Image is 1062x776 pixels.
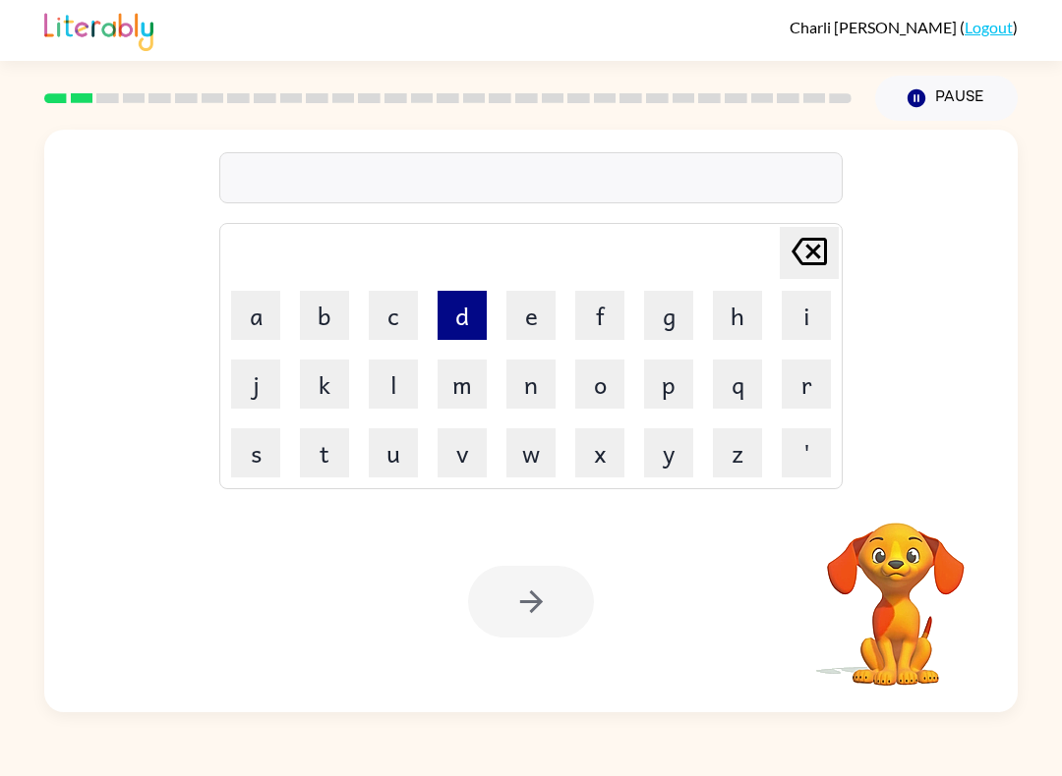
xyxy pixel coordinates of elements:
[575,428,624,477] button: x
[231,291,280,340] button: a
[506,291,556,340] button: e
[369,428,418,477] button: u
[575,291,624,340] button: f
[369,291,418,340] button: c
[300,428,349,477] button: t
[438,360,487,409] button: m
[797,492,994,689] video: Your browser must support playing .mp4 files to use Literably. Please try using another browser.
[713,360,762,409] button: q
[300,360,349,409] button: k
[713,291,762,340] button: h
[965,18,1013,36] a: Logout
[438,428,487,477] button: v
[44,8,153,51] img: Literably
[231,428,280,477] button: s
[506,428,556,477] button: w
[231,360,280,409] button: j
[506,360,556,409] button: n
[644,428,693,477] button: y
[782,291,831,340] button: i
[575,360,624,409] button: o
[875,76,1018,121] button: Pause
[300,291,349,340] button: b
[713,428,762,477] button: z
[369,360,418,409] button: l
[790,18,1018,36] div: ( )
[782,428,831,477] button: '
[644,291,693,340] button: g
[644,360,693,409] button: p
[438,291,487,340] button: d
[790,18,960,36] span: Charli [PERSON_NAME]
[782,360,831,409] button: r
